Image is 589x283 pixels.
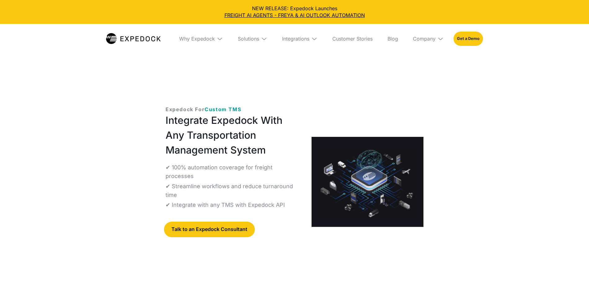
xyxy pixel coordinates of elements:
[5,12,584,19] a: FREIGHT AI AGENTS - FREYA & AI OUTLOOK AUTOMATION
[166,163,302,181] p: ✔ 100% automation coverage for freight processes
[166,113,302,158] h1: Integrate Expedock With Any Transportation Management System
[238,36,259,42] div: Solutions
[413,36,436,42] div: Company
[166,182,302,199] p: ✔ Streamline workflows and reduce turnaround time
[327,24,378,54] a: Customer Stories
[383,24,403,54] a: Blog
[205,106,241,112] span: Custom TMS
[179,36,215,42] div: Why Expedock
[454,32,483,46] a: Get a Demo
[166,106,241,113] p: Expedock For
[164,222,255,237] a: Talk to an Expedock Consultant
[282,36,309,42] div: Integrations
[5,5,584,19] div: NEW RELEASE: Expedock Launches
[166,201,285,209] p: ✔ Integrate with any TMS with Expedock API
